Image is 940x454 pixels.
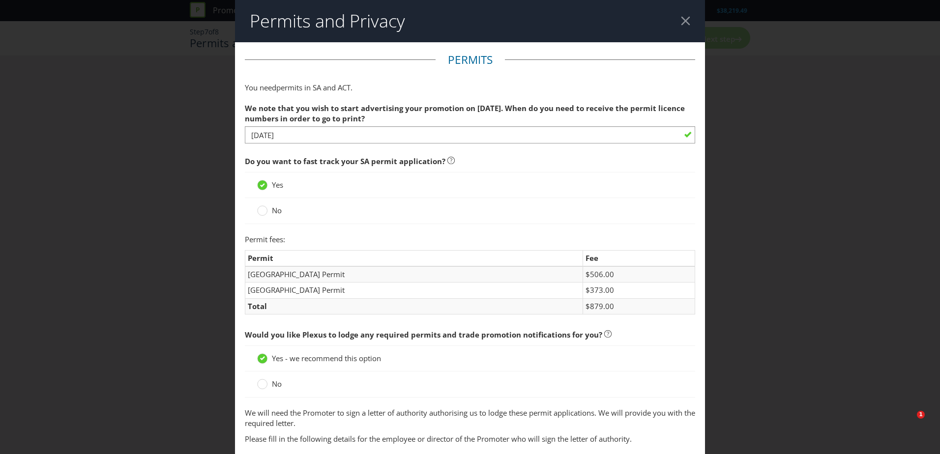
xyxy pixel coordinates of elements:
[245,234,695,245] p: Permit fees:
[245,266,583,283] td: [GEOGRAPHIC_DATA] Permit
[272,379,282,389] span: No
[245,103,685,123] span: We note that you wish to start advertising your promotion on [DATE]. When do you need to receive ...
[272,205,282,215] span: No
[272,353,381,363] span: Yes - we recommend this option
[583,250,695,266] td: Fee
[245,126,695,143] input: DD/MM/YY
[245,283,583,298] td: [GEOGRAPHIC_DATA] Permit
[245,434,695,444] p: Please fill in the following details for the employee or director of the Promoter who will sign t...
[272,180,283,190] span: Yes
[245,250,583,266] td: Permit
[276,83,351,92] span: permits in SA and ACT
[897,411,920,434] iframe: Intercom live chat
[436,52,505,68] legend: Permits
[583,266,695,283] td: $506.00
[245,83,276,92] span: You need
[351,83,352,92] span: .
[245,330,602,340] span: Would you like Plexus to lodge any required permits and trade promotion notifications for you?
[248,301,267,311] strong: Total
[250,11,405,31] h2: Permits and Privacy
[245,408,695,429] p: We will need the Promoter to sign a letter of authority authorising us to lodge these permit appl...
[245,156,445,166] span: Do you want to fast track your SA permit application?
[583,283,695,298] td: $373.00
[583,298,695,314] td: $879.00
[917,411,925,419] span: 1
